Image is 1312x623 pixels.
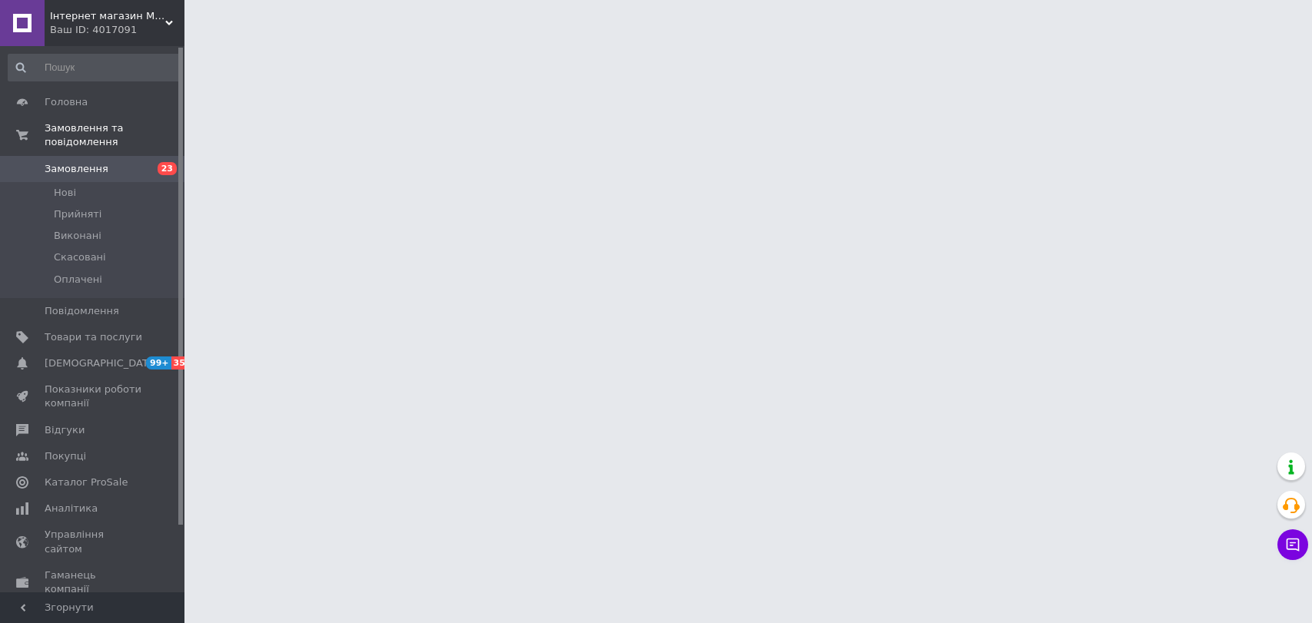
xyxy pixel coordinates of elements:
span: 23 [158,162,177,175]
span: Повідомлення [45,304,119,318]
span: Замовлення [45,162,108,176]
button: Чат з покупцем [1277,529,1308,560]
span: Замовлення та повідомлення [45,121,184,149]
span: 99+ [146,356,171,369]
span: Виконані [54,229,101,243]
span: Скасовані [54,250,106,264]
span: Управління сайтом [45,528,142,555]
span: Аналітика [45,502,98,515]
span: Головна [45,95,88,109]
span: Оплачені [54,273,102,287]
input: Пошук [8,54,181,81]
span: Нові [54,186,76,200]
span: Покупці [45,449,86,463]
span: Відгуки [45,423,85,437]
span: 35 [171,356,189,369]
div: Ваш ID: 4017091 [50,23,184,37]
span: Гаманець компанії [45,568,142,596]
span: Товари та послуги [45,330,142,344]
span: Показники роботи компанії [45,383,142,410]
span: Каталог ProSale [45,476,128,489]
span: Прийняті [54,207,101,221]
span: Інтернет магазин M-TEXNO [50,9,165,23]
span: [DEMOGRAPHIC_DATA] [45,356,158,370]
